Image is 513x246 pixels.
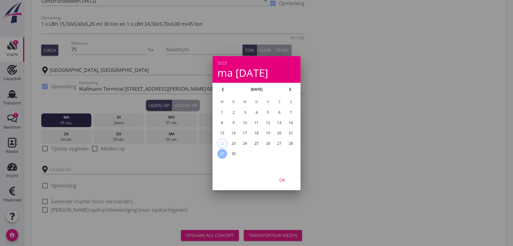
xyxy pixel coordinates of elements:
[240,108,250,117] button: 3
[252,118,261,128] button: 11
[274,118,284,128] button: 13
[274,97,285,107] th: Z
[269,174,296,185] button: OK
[249,85,264,94] button: [DATE]
[218,139,227,148] div: 22
[274,108,284,117] button: 6
[217,97,228,107] th: M
[286,118,296,128] button: 14
[229,118,239,128] button: 9
[252,139,261,148] button: 25
[286,139,296,148] button: 28
[217,139,227,148] button: 22
[240,128,250,138] button: 17
[240,139,250,148] button: 24
[217,128,227,138] button: 15
[263,118,273,128] button: 12
[229,149,239,159] button: 30
[252,108,261,117] button: 4
[263,97,273,107] th: V
[274,177,291,183] div: OK
[287,86,294,93] i: chevron_right
[240,118,250,128] button: 10
[217,118,227,128] button: 8
[274,139,284,148] button: 27
[274,128,284,138] button: 20
[286,108,296,117] button: 7
[228,97,239,107] th: D
[217,108,227,117] button: 1
[229,139,239,148] button: 23
[219,86,226,93] i: chevron_left
[263,108,273,117] button: 5
[252,128,261,138] button: 18
[229,108,239,117] button: 2
[217,149,227,159] button: 29
[217,61,296,65] div: 2025
[240,97,250,107] th: W
[229,128,239,138] button: 16
[251,97,262,107] th: D
[217,68,296,78] div: ma [DATE]
[263,139,273,148] button: 26
[286,128,296,138] button: 21
[263,128,273,138] button: 19
[285,97,296,107] th: Z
